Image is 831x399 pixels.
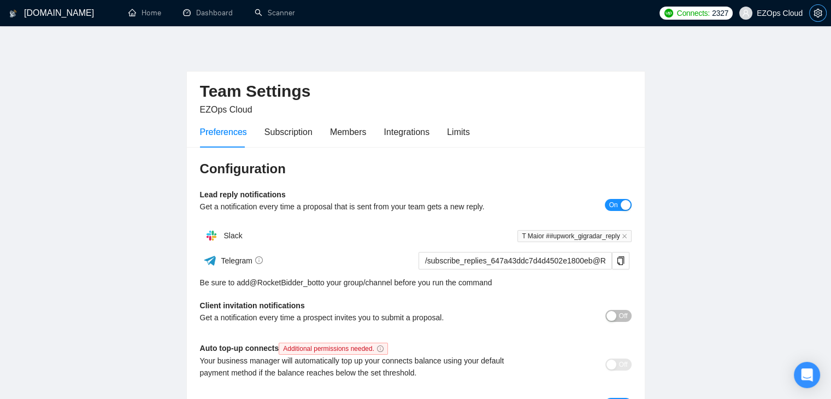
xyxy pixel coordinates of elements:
span: 2327 [712,7,728,19]
h3: Configuration [200,160,632,178]
h2: Team Settings [200,80,632,103]
span: Off [619,310,628,322]
span: Additional permissions needed. [279,343,388,355]
div: Subscription [264,125,313,139]
img: ww3wtPAAAAAElFTkSuQmCC [203,254,217,267]
span: Off [619,359,628,371]
div: Members [330,125,367,139]
img: logo [9,5,17,22]
a: homeHome [128,8,161,17]
span: Telegram [221,256,263,265]
a: @RocketBidder_bot [250,277,319,289]
span: close [622,233,627,239]
b: Lead reply notifications [200,190,286,199]
span: info-circle [377,345,384,352]
span: Slack [223,231,242,240]
span: Connects: [677,7,710,19]
span: On [609,199,617,211]
div: Get a notification every time a proposal that is sent from your team gets a new reply. [200,201,524,213]
div: Be sure to add to your group/channel before you run the command [200,277,632,289]
div: Your business manager will automatically top up your connects balance using your default payment ... [200,355,524,379]
img: upwork-logo.png [664,9,673,17]
span: info-circle [255,256,263,264]
span: EZOps Cloud [200,105,252,114]
span: copy [612,256,629,265]
span: user [742,9,750,17]
b: Auto top-up connects [200,344,392,353]
a: dashboardDashboard [183,8,233,17]
button: copy [612,252,629,269]
a: setting [809,9,827,17]
span: T Maior ##upwork_gigradar_reply [517,230,631,242]
div: Open Intercom Messenger [794,362,820,388]
b: Client invitation notifications [200,301,305,310]
a: searchScanner [255,8,295,17]
div: Integrations [384,125,430,139]
div: Limits [447,125,470,139]
button: setting [809,4,827,22]
img: hpQkSZIkSZIkSZIkSZIkSZIkSZIkSZIkSZIkSZIkSZIkSZIkSZIkSZIkSZIkSZIkSZIkSZIkSZIkSZIkSZIkSZIkSZIkSZIkS... [201,225,222,247]
div: Get a notification every time a prospect invites you to submit a proposal. [200,312,524,324]
div: Preferences [200,125,247,139]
